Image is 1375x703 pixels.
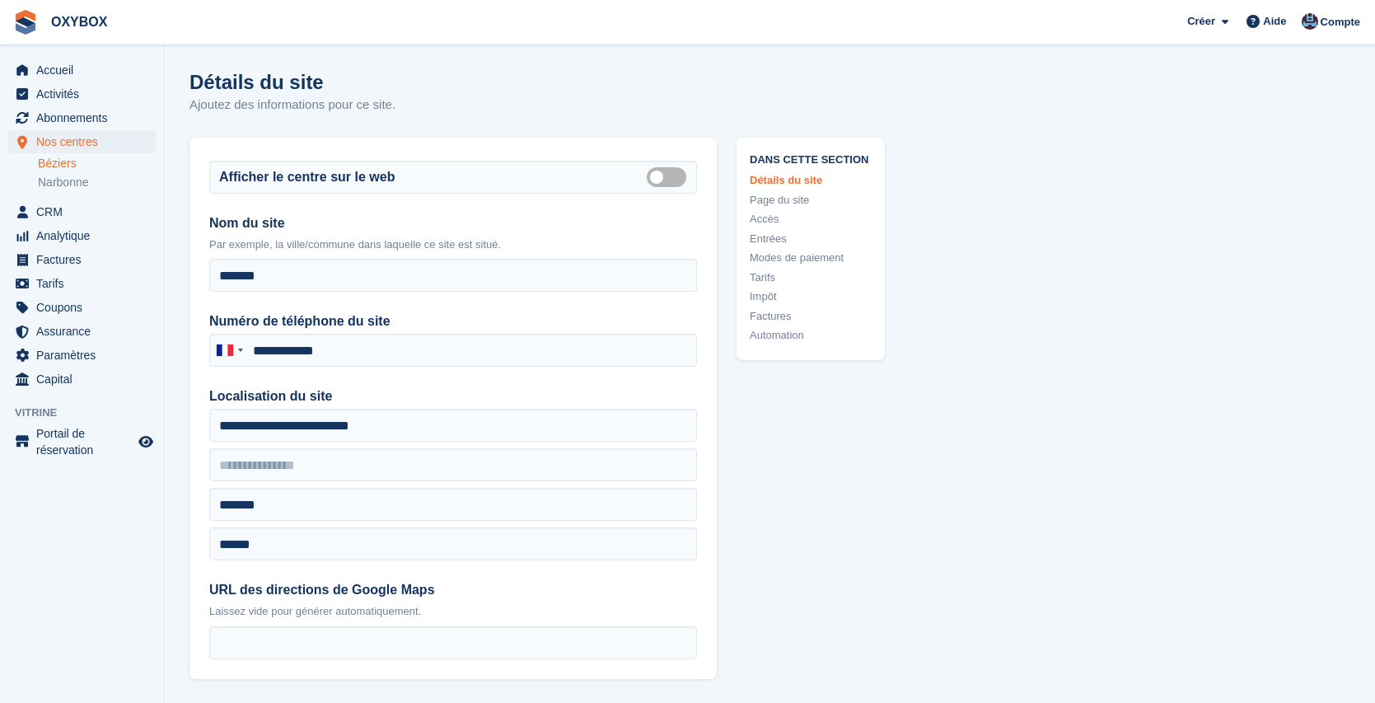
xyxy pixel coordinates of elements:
[8,272,156,295] a: menu
[647,176,693,178] label: Is public
[1187,13,1215,30] span: Créer
[36,248,135,271] span: Factures
[8,224,156,247] a: menu
[209,312,697,331] label: Numéro de téléphone du site
[36,82,135,105] span: Activités
[750,327,872,344] a: Automation
[8,320,156,343] a: menu
[38,156,156,171] a: Béziers
[8,425,156,458] a: menu
[8,200,156,223] a: menu
[1263,13,1286,30] span: Aide
[189,71,395,93] h1: Détails du site
[1302,13,1318,30] img: Oriana Devaux
[36,106,135,129] span: Abonnements
[36,130,135,153] span: Nos centres
[36,272,135,295] span: Tarifs
[8,130,156,153] a: menu
[8,248,156,271] a: menu
[209,603,697,620] p: Laissez vide pour générer automatiquement.
[750,269,872,286] a: Tarifs
[136,432,156,452] a: Boutique d'aperçu
[750,151,872,166] span: Dans cette section
[219,167,395,187] label: Afficher le centre sur le web
[750,211,872,227] a: Accès
[36,344,135,367] span: Paramètres
[1321,14,1360,30] span: Compte
[750,192,872,209] a: Page du site
[209,237,697,253] p: Par exemple, la ville/commune dans laquelle ce site est situé.
[209,213,697,233] label: Nom du site
[38,175,156,190] a: Narbonne
[36,296,135,319] span: Coupons
[750,288,872,305] a: Impôt
[750,308,872,325] a: Factures
[36,320,135,343] span: Assurance
[44,8,114,35] a: OXYBOX
[36,224,135,247] span: Analytique
[36,425,135,458] span: Portail de réservation
[8,344,156,367] a: menu
[750,250,872,266] a: Modes de paiement
[750,231,872,247] a: Entrées
[8,296,156,319] a: menu
[36,59,135,82] span: Accueil
[750,172,872,189] a: Détails du site
[8,59,156,82] a: menu
[8,82,156,105] a: menu
[8,106,156,129] a: menu
[36,368,135,391] span: Capital
[36,200,135,223] span: CRM
[8,368,156,391] a: menu
[189,96,395,115] p: Ajoutez des informations pour ce site.
[209,580,697,600] label: URL des directions de Google Maps
[15,405,164,421] span: Vitrine
[13,10,38,35] img: stora-icon-8386f47178a22dfd0bd8f6a31ec36ba5ce8667c1dd55bd0f319d3a0aa187defe.svg
[209,387,697,406] label: Localisation du site
[210,335,248,366] div: France: +33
